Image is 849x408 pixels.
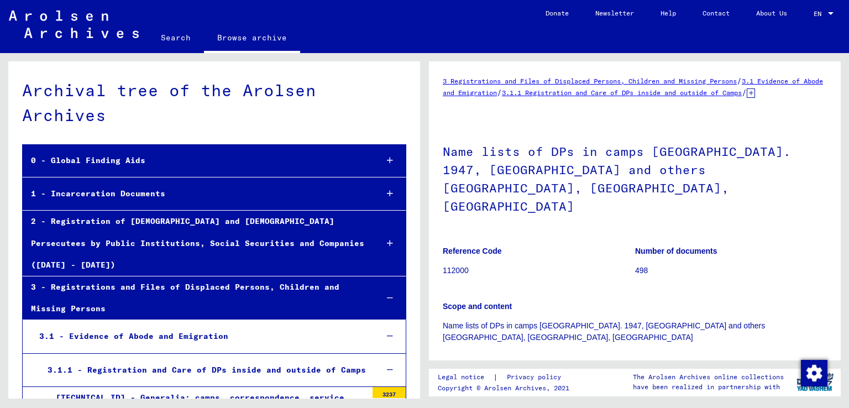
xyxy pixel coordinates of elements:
[497,87,502,97] span: /
[443,302,512,311] b: Scope and content
[438,372,574,383] div: |
[23,150,368,171] div: 0 - Global Finding Aids
[742,87,747,97] span: /
[443,265,635,276] p: 112000
[443,247,502,255] b: Reference Code
[633,382,784,392] p: have been realized in partnership with
[737,76,742,86] span: /
[633,372,784,382] p: The Arolsen Archives online collections
[438,372,493,383] a: Legal notice
[39,359,368,381] div: 3.1.1 - Registration and Care of DPs inside and outside of Camps
[23,211,368,276] div: 2 - Registration of [DEMOGRAPHIC_DATA] and [DEMOGRAPHIC_DATA] Persecutees by Public Institutions,...
[22,78,406,128] div: Archival tree of the Arolsen Archives
[438,383,574,393] p: Copyright © Arolsen Archives, 2021
[373,387,406,398] div: 3237
[31,326,368,347] div: 3.1 - Evidence of Abode and Emigration
[443,320,827,343] p: Name lists of DPs in camps [GEOGRAPHIC_DATA]. 1947, [GEOGRAPHIC_DATA] and others [GEOGRAPHIC_DATA...
[443,126,827,229] h1: Name lists of DPs in camps [GEOGRAPHIC_DATA]. 1947, [GEOGRAPHIC_DATA] and others [GEOGRAPHIC_DATA...
[502,88,742,97] a: 3.1.1 Registration and Care of DPs inside and outside of Camps
[794,368,836,396] img: yv_logo.png
[9,11,139,38] img: Arolsen_neg.svg
[498,372,574,383] a: Privacy policy
[635,247,717,255] b: Number of documents
[814,10,826,18] span: EN
[204,24,300,53] a: Browse archive
[23,276,368,320] div: 3 - Registrations and Files of Displaced Persons, Children and Missing Persons
[443,77,737,85] a: 3 Registrations and Files of Displaced Persons, Children and Missing Persons
[23,183,368,205] div: 1 - Incarceration Documents
[148,24,204,51] a: Search
[635,265,827,276] p: 498
[801,360,827,386] img: Change consent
